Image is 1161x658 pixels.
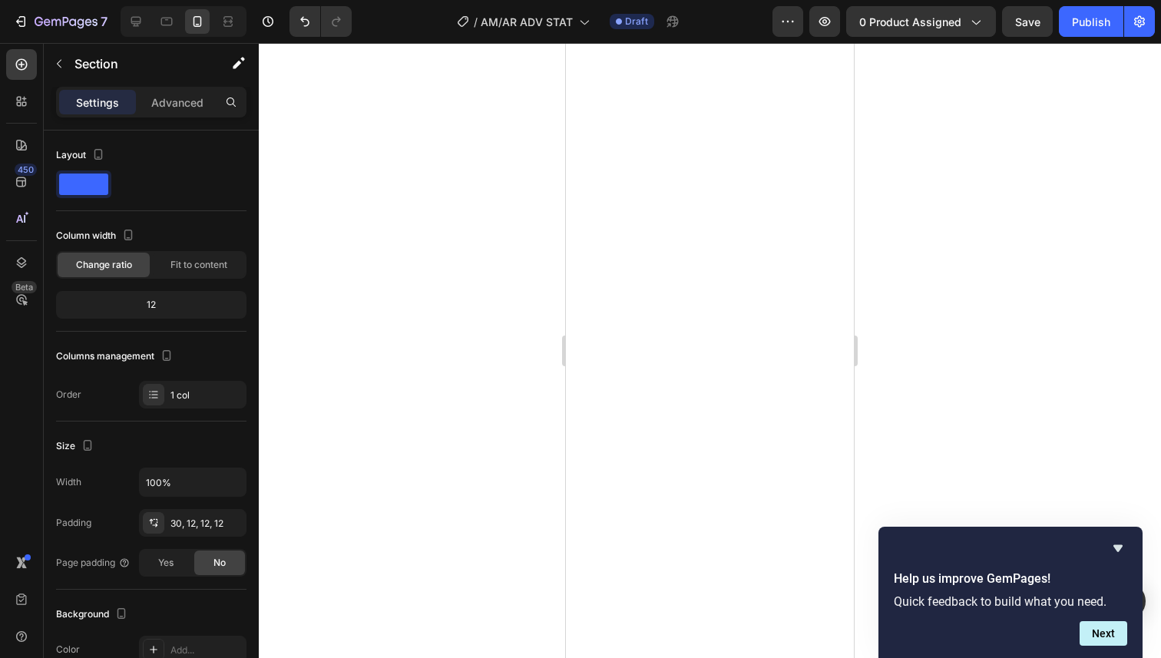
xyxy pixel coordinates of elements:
div: Padding [56,516,91,530]
button: 7 [6,6,114,37]
span: Save [1015,15,1040,28]
div: Layout [56,145,107,166]
span: 0 product assigned [859,14,961,30]
input: Auto [140,468,246,496]
p: 7 [101,12,107,31]
span: Draft [625,15,648,28]
div: Order [56,388,81,402]
div: Columns management [56,346,176,367]
h2: Help us improve GemPages! [894,570,1127,588]
button: 0 product assigned [846,6,996,37]
button: Publish [1059,6,1123,37]
span: Change ratio [76,258,132,272]
p: Section [74,55,200,73]
p: Advanced [151,94,203,111]
div: Color [56,643,80,656]
span: / [474,14,478,30]
div: Help us improve GemPages! [894,539,1127,646]
div: Add... [170,643,243,657]
div: Beta [12,281,37,293]
span: Fit to content [170,258,227,272]
button: Save [1002,6,1053,37]
span: AM/AR ADV STAT [481,14,573,30]
div: Size [56,436,97,457]
div: Column width [56,226,137,246]
span: Yes [158,556,174,570]
p: Settings [76,94,119,111]
div: Undo/Redo [289,6,352,37]
div: Background [56,604,131,625]
button: Next question [1080,621,1127,646]
div: Page padding [56,556,131,570]
p: Quick feedback to build what you need. [894,594,1127,609]
div: Publish [1072,14,1110,30]
div: 30, 12, 12, 12 [170,517,243,531]
span: No [213,556,226,570]
div: 450 [15,164,37,176]
div: Width [56,475,81,489]
iframe: Design area [566,43,854,658]
button: Hide survey [1109,539,1127,557]
div: 12 [59,294,243,316]
div: 1 col [170,389,243,402]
